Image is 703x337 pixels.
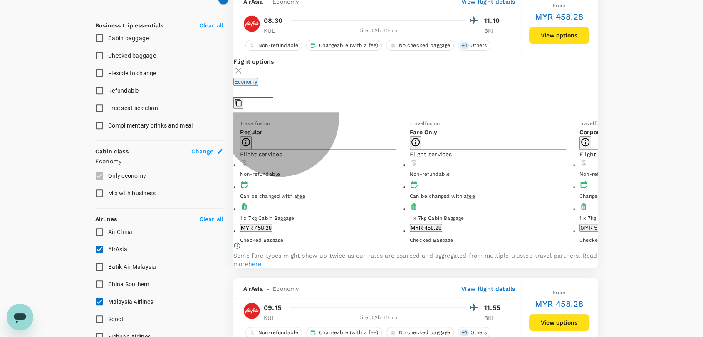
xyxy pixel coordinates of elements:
span: Only economy [108,172,146,179]
p: 11:10 [484,16,505,26]
span: Non-refundable [579,171,619,177]
span: From [553,2,566,8]
h6: MYR 458.28 [535,297,583,310]
strong: Airlines [95,216,117,222]
span: From [553,290,566,295]
span: Malaysia Airlines [108,298,153,305]
div: Can be changed with a [240,192,396,201]
img: AK [243,15,260,32]
span: Change [191,147,213,155]
span: Air China [108,229,132,235]
div: Can be changed with a [410,192,566,201]
span: Non-refundable [255,329,302,336]
span: + 1 [460,329,468,336]
span: No checked baggage [396,329,454,336]
span: Checked baggage [108,52,156,59]
strong: Cabin class [95,148,129,155]
span: Others [467,42,490,49]
span: Checked Baggage [579,237,623,243]
p: BKI [484,27,505,35]
p: View flight details [461,285,515,293]
p: Some fare types might show up twice as our rates are sourced and aggregated from multiple trusted... [233,251,598,268]
p: Flight options [233,57,598,66]
span: Checked Baggage [410,237,453,243]
span: Changeable (with a fee) [316,42,381,49]
span: Travelfusion [410,121,440,126]
span: Others [467,329,490,336]
span: - [263,285,272,293]
span: 1 x 7kg Cabin Baggage [410,215,464,221]
span: Changeable (with a fee) [316,329,381,336]
span: Free seat selection [108,105,158,111]
div: Non-refundable [245,40,302,51]
div: +1Others [458,40,490,51]
button: Economy [233,78,258,86]
span: + 1 [460,42,468,49]
span: Flight services [240,151,282,157]
p: Fare Only [410,128,566,136]
p: Clear all [199,215,223,223]
h6: MYR 458.28 [535,10,583,23]
span: fee [467,193,475,199]
p: KUL [264,314,285,322]
span: fee [297,193,305,199]
p: Economy [95,157,223,165]
p: 11:55 [484,303,505,313]
span: Travelfusion [240,121,270,126]
span: China Southern [108,281,150,288]
iframe: Button to launch messaging window [7,304,33,330]
span: 1 x 7kg Cabin Baggage [240,215,294,221]
img: AK [243,303,260,319]
span: Flight services [579,151,621,157]
span: Complimentary drinks and meal [108,122,193,129]
p: Regular [240,128,396,136]
p: Clear all [199,21,223,30]
button: MYR 458.28 [240,224,272,232]
button: MYR 458.28 [410,224,442,232]
span: Scoot [108,316,124,322]
p: 08:30 [264,16,282,26]
span: No checked baggage [396,42,454,49]
div: Changeable (with a fee) [306,40,381,51]
span: Cabin baggage [108,35,149,42]
span: Non-refundable [240,171,280,177]
span: 1 x 7kg Cabin Baggage [579,215,634,221]
div: No checked baggage [386,40,454,51]
span: Batik Air Malaysia [108,263,156,270]
span: Non-refundable [255,42,302,49]
span: Checked Baggage [240,237,283,243]
span: Flight services [410,151,452,157]
span: AirAsia [243,285,263,293]
span: Non-refundable [410,171,450,177]
div: Direct , 2h 40min [290,27,466,35]
div: Direct , 2h 40min [290,314,466,322]
p: BKI [484,314,505,322]
span: Flexible to change [108,70,156,76]
span: Travelfusion [579,121,609,126]
p: 09:15 [264,303,281,313]
button: MYR 515.57 [579,224,612,232]
span: AirAsia [108,246,127,253]
button: View options [529,314,589,331]
p: KUL [264,27,285,35]
span: Economy [272,285,299,293]
span: Mix with business [108,190,156,197]
strong: Business trip essentials [95,22,164,29]
span: Refundable [108,87,139,94]
a: here [248,261,262,267]
button: View options [529,27,589,44]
